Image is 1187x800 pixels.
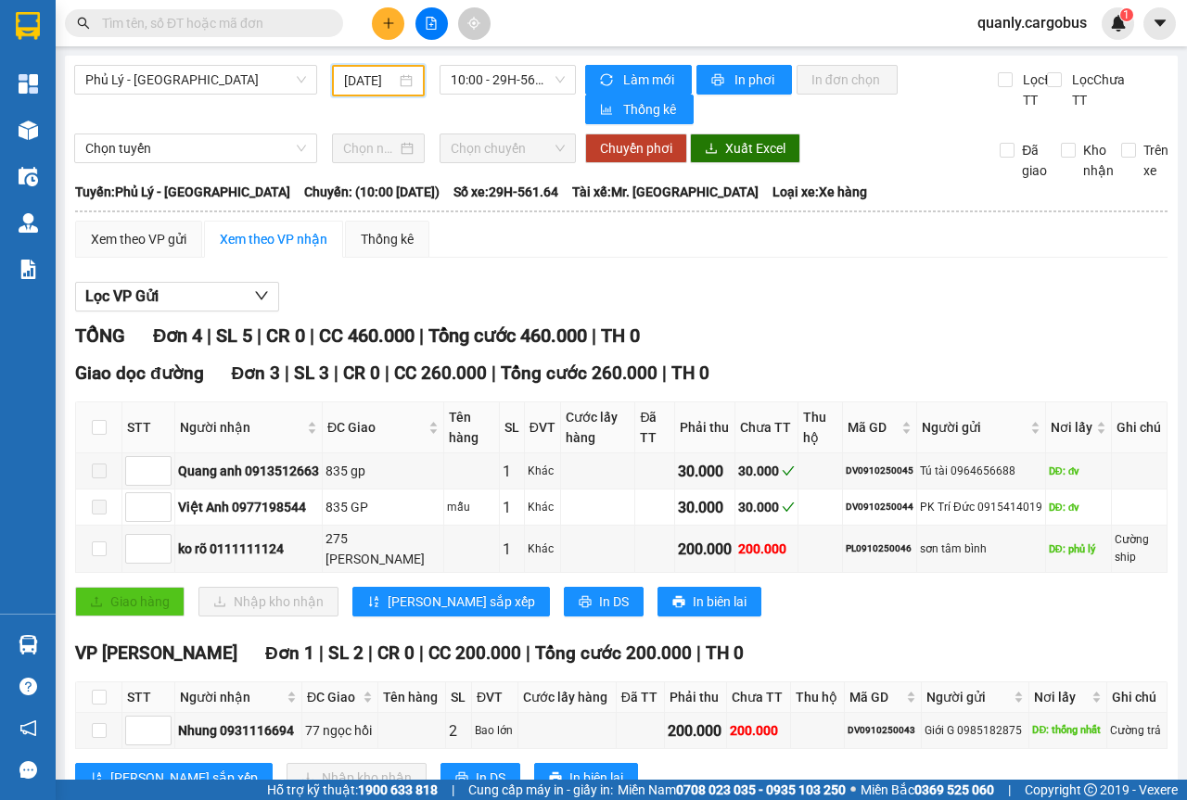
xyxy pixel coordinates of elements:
[394,362,487,384] span: CC 260.000
[618,780,846,800] span: Miền Nam
[75,642,237,664] span: VP [PERSON_NAME]
[388,591,535,612] span: [PERSON_NAME] sắp xếp
[549,771,562,786] span: printer
[671,362,709,384] span: TH 0
[122,682,175,713] th: STT
[738,461,795,481] div: 30.000
[180,687,283,707] span: Người nhận
[425,17,438,30] span: file-add
[696,642,701,664] span: |
[561,402,636,453] th: Cước lấy hàng
[90,771,103,786] span: sort-ascending
[1015,70,1064,110] span: Lọc Đã TT
[623,70,677,90] span: Làm mới
[307,687,359,707] span: ĐC Giao
[1115,531,1164,566] div: Cường ship
[600,103,616,118] span: bar-chart
[848,723,918,738] div: DV0910250043
[848,417,898,438] span: Mã GD
[920,463,1042,480] div: Tú tài 0964656688
[1110,15,1127,32] img: icon-new-feature
[19,213,38,233] img: warehouse-icon
[447,499,496,516] div: mẫu
[266,324,305,347] span: CR 0
[585,95,694,124] button: bar-chartThống kê
[19,167,38,186] img: warehouse-icon
[449,719,468,743] div: 2
[668,719,724,743] div: 200.000
[458,7,491,40] button: aim
[678,496,732,519] div: 30.000
[16,12,40,40] img: logo-vxr
[690,133,800,163] button: downloadXuất Excel
[85,134,306,162] span: Chọn tuyến
[500,402,525,453] th: SL
[451,134,564,162] span: Chọn chuyến
[446,682,472,713] th: SL
[367,595,380,610] span: sort-ascending
[676,782,846,797] strong: 0708 023 035 - 0935 103 250
[254,288,269,303] span: down
[528,540,557,558] div: Khác
[180,417,303,438] span: Người nhận
[267,780,438,800] span: Hỗ trợ kỹ thuật:
[797,65,898,95] button: In đơn chọn
[153,324,202,347] span: Đơn 4
[428,642,521,664] span: CC 200.000
[455,771,468,786] span: printer
[319,324,415,347] span: CC 460.000
[920,499,1042,516] div: PK Trí Đức 0915414019
[528,463,557,480] div: Khác
[85,285,159,308] span: Lọc VP Gửi
[476,768,505,788] span: In DS
[738,539,795,559] div: 200.000
[657,587,761,616] button: printerIn biên lai
[843,453,917,489] td: DV0910250045
[665,682,728,713] th: Phải thu
[343,362,380,384] span: CR 0
[178,539,319,559] div: ko rõ 0111111124
[378,682,446,713] th: Tên hàng
[1084,783,1097,796] span: copyright
[623,99,679,120] span: Thống kê
[518,682,617,713] th: Cước lấy hàng
[1152,15,1168,32] span: caret-down
[75,362,204,384] span: Giao dọc đường
[1110,722,1163,740] div: Cường trả
[672,595,685,610] span: printer
[503,460,521,483] div: 1
[727,682,791,713] th: Chưa TT
[845,713,922,749] td: DV0910250043
[325,461,440,481] div: 835 gp
[528,499,557,516] div: Khác
[216,324,252,347] span: SL 5
[85,66,306,94] span: Phủ Lý - Hà Nội
[730,720,787,741] div: 200.000
[19,635,38,654] img: warehouse-icon
[372,7,404,40] button: plus
[207,324,211,347] span: |
[861,780,994,800] span: Miền Bắc
[385,362,389,384] span: |
[501,362,657,384] span: Tổng cước 260.000
[91,229,186,249] div: Xem theo VP gửi
[19,761,37,779] span: message
[600,73,616,88] span: sync
[310,324,314,347] span: |
[77,17,90,30] span: search
[734,70,777,90] span: In phơi
[327,417,425,438] span: ĐC Giao
[1143,7,1176,40] button: caret-down
[75,763,273,793] button: sort-ascending[PERSON_NAME] sắp xếp
[75,324,125,347] span: TỔNG
[920,540,1042,558] div: sơn tâm bình
[294,362,329,384] span: SL 3
[585,133,687,163] button: Chuyển phơi
[849,687,902,707] span: Mã GD
[75,587,185,616] button: uploadGiao hàng
[782,501,795,514] span: check
[696,65,792,95] button: printerIn phơi
[419,642,424,664] span: |
[592,324,596,347] span: |
[503,496,521,519] div: 1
